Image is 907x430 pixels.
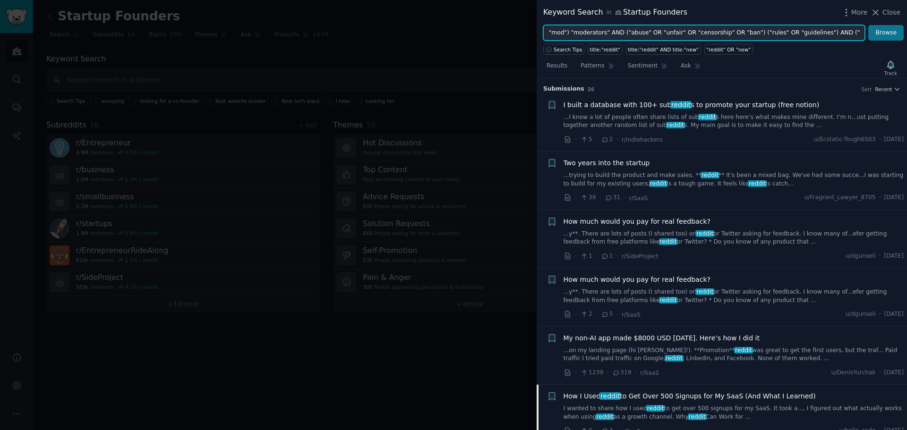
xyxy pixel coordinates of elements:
[884,310,904,319] span: [DATE]
[616,310,618,320] span: ·
[634,368,636,378] span: ·
[695,288,714,295] span: reddit
[879,252,881,261] span: ·
[575,310,577,320] span: ·
[588,86,595,92] span: 26
[605,194,620,202] span: 31
[564,217,710,227] a: How much would you pay for real feedback?
[547,62,567,70] span: Results
[884,252,904,261] span: [DATE]
[879,135,881,144] span: ·
[580,310,592,319] span: 2
[879,369,881,377] span: ·
[607,368,608,378] span: ·
[659,238,678,245] span: reddit
[625,59,671,78] a: Sentiment
[564,288,904,304] a: ...y**. There are lots of posts (I shared too) onredditor Twitter asking for feedback. I know man...
[590,46,621,53] div: title:"reddit"
[596,413,615,420] span: reddit
[622,253,659,260] span: r/SideProject
[575,193,577,203] span: ·
[734,347,753,354] span: reddit
[681,62,691,70] span: Ask
[575,368,577,378] span: ·
[577,59,617,78] a: Patterns
[665,355,684,362] span: reddit
[622,312,641,318] span: r/SaaS
[581,62,604,70] span: Patterns
[698,114,717,120] span: reddit
[543,7,687,18] div: Keyword Search Startup Founders
[868,25,904,41] button: Browse
[884,194,904,202] span: [DATE]
[629,195,648,202] span: r/SaaS
[695,230,714,237] span: reddit
[554,46,582,53] span: Search Tips
[846,310,876,319] span: u/dgunseli
[862,86,872,93] div: Sort
[875,86,892,93] span: Recent
[879,310,881,319] span: ·
[575,135,577,144] span: ·
[599,193,601,203] span: ·
[846,252,876,261] span: u/dgunseli
[831,369,876,377] span: u/DenisYurchak
[851,8,868,17] span: More
[575,251,577,261] span: ·
[622,136,663,143] span: r/indiehackers
[596,251,598,261] span: ·
[564,346,904,363] a: ...on my landing page (hi [PERSON_NAME]!). **Promotion**redditwas great to get the first users, b...
[628,62,658,70] span: Sentiment
[626,44,701,55] a: title:"reddit" AND title:"new"
[646,405,665,412] span: reddit
[659,297,678,304] span: reddit
[564,333,760,343] a: My non-AI app made $8000 USD [DATE]. Here’s how I did it
[543,44,584,55] button: Search Tips
[704,44,753,55] a: "reddit" OR "new"
[882,8,900,17] span: Close
[616,135,618,144] span: ·
[580,194,596,202] span: 39
[580,369,603,377] span: 1239
[670,101,692,109] span: reddit
[543,59,571,78] a: Results
[884,369,904,377] span: [DATE]
[612,369,632,377] span: 319
[879,194,881,202] span: ·
[564,100,820,110] a: I built a database with 100+ subreddits to promote your startup (free notion)
[543,85,584,93] span: Submission s
[564,230,904,246] a: ...y**. There are lots of posts (I shared too) onredditor Twitter asking for feedback. I know man...
[564,391,816,401] a: How I Usedredditto Get Over 500 Signups for My SaaS (And What I Learned)
[748,180,767,187] span: reddit
[601,135,613,144] span: 2
[624,193,625,203] span: ·
[841,8,868,17] button: More
[628,46,699,53] div: title:"reddit" AND title:"new"
[596,135,598,144] span: ·
[564,100,820,110] span: I built a database with 100+ sub s to promote your startup (free notion)
[804,194,876,202] span: u/Fragrant_Lawyer_8705
[649,180,668,187] span: reddit
[706,46,751,53] div: "reddit" OR "new"
[616,251,618,261] span: ·
[688,413,707,420] span: reddit
[564,405,904,421] a: I wanted to share how I usedredditto get over 500 signups for my SaaS. It took a..., I figured ou...
[640,370,659,376] span: r/SaaS
[701,172,719,178] span: reddit
[564,113,904,130] a: ...I know a lot of people often share lists of subreddits here here’s what makes mine different. ...
[564,171,904,188] a: ...trying to build the product and make sales. **reddit** It's been a mixed bag. We've had some s...
[580,135,592,144] span: 5
[564,275,710,285] a: How much would you pay for real feedback?
[564,158,650,168] a: Two years into the startup
[601,252,613,261] span: 1
[871,8,900,17] button: Close
[677,59,704,78] a: Ask
[875,86,900,93] button: Recent
[564,391,816,401] span: How I Used to Get Over 500 Signups for My SaaS (And What I Learned)
[588,44,623,55] a: title:"reddit"
[596,310,598,320] span: ·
